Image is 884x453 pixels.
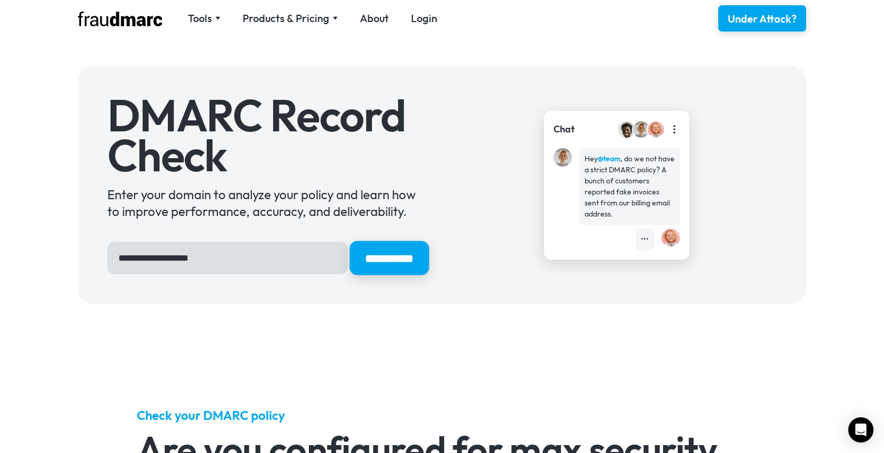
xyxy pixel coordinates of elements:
div: Tools [188,11,220,26]
strong: @team [598,154,620,163]
a: Login [411,11,437,26]
div: Open Intercom Messenger [848,417,873,442]
div: Hey , do we not have a strict DMARC policy? A bunch of customers reported fake invoices sent from... [585,153,675,220]
div: Products & Pricing [243,11,338,26]
div: Products & Pricing [243,11,329,26]
form: Hero Sign Up Form [107,242,427,274]
h1: DMARC Record Check [107,96,427,175]
div: Enter your domain to analyze your policy and learn how to improve performance, accuracy, and deli... [107,186,427,220]
h5: Check your DMARC policy [137,407,748,424]
div: Chat [554,122,575,136]
div: Under Attack? [728,12,797,26]
div: Tools [188,11,212,26]
a: Under Attack? [718,5,806,32]
a: About [360,11,389,26]
div: ••• [641,234,649,245]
